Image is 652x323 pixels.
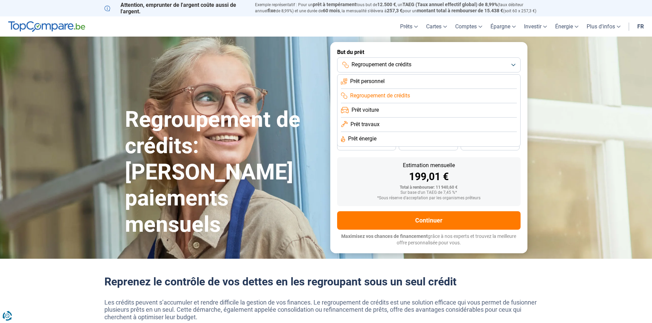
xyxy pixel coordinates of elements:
[104,2,247,15] p: Attention, emprunter de l'argent coûte aussi de l'argent.
[255,2,548,14] p: Exemple représentatif : Pour un tous but de , un (taux débiteur annuel de 8,99%) et une durée de ...
[421,143,436,147] span: 30 mois
[387,8,402,13] span: 257,3 €
[343,196,515,201] div: *Sous réserve d'acceptation par les organismes prêteurs
[377,2,396,7] span: 12.500 €
[343,190,515,195] div: Sur base d'un TAEG de 7,45 %*
[337,57,521,72] button: Regroupement de crédits
[8,21,85,32] img: TopCompare
[350,121,380,128] span: Prêt travaux
[351,61,411,68] span: Regroupement de crédits
[337,233,521,246] p: grâce à nos experts et trouvez la meilleure offre personnalisée pour vous.
[402,2,498,7] span: TAEG (Taux annuel effectif global) de 8,99%
[337,49,521,55] label: But du prêt
[104,275,548,288] h2: Reprenez le contrôle de vos dettes en les regroupant sous un seul crédit
[337,211,521,230] button: Continuer
[633,16,648,37] a: fr
[551,16,583,37] a: Énergie
[104,299,548,321] p: Les crédits peuvent s’accumuler et rendre difficile la gestion de vos finances. Le regroupement d...
[343,185,515,190] div: Total à rembourser: 11 940,60 €
[348,135,376,143] span: Prêt énergie
[520,16,551,37] a: Investir
[343,172,515,182] div: 199,01 €
[350,78,385,85] span: Prêt personnel
[359,143,374,147] span: 36 mois
[417,8,503,13] span: montant total à rembourser de 15.438 €
[486,16,520,37] a: Épargne
[351,106,379,114] span: Prêt voiture
[396,16,422,37] a: Prêts
[268,8,276,13] span: fixe
[350,92,410,99] span: Regroupement de crédits
[343,163,515,168] div: Estimation mensuelle
[483,143,498,147] span: 24 mois
[583,16,625,37] a: Plus d'infos
[125,107,322,238] h1: Regroupement de crédits: [PERSON_NAME] paiements mensuels
[451,16,486,37] a: Comptes
[323,8,340,13] span: 60 mois
[422,16,451,37] a: Cartes
[341,233,428,239] span: Maximisez vos chances de financement
[313,2,356,7] span: prêt à tempérament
